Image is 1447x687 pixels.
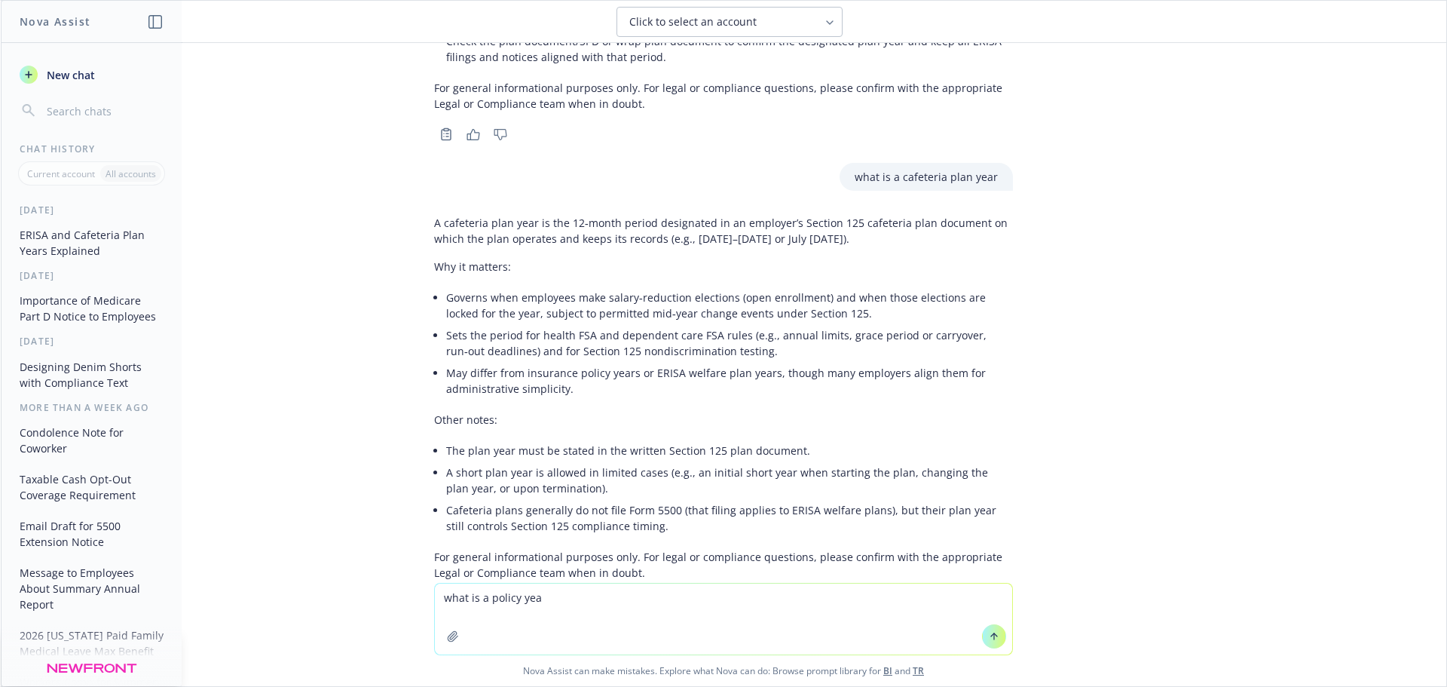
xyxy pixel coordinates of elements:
[855,169,998,185] p: what is a cafeteria plan year
[14,354,170,395] button: Designing Denim Shorts with Compliance Text
[20,14,90,29] h1: Nova Assist
[439,127,453,141] svg: Copy to clipboard
[2,335,182,348] div: [DATE]
[446,287,1013,324] li: Governs when employees make salary‑reduction elections (open enrollment) and when those elections...
[446,462,1013,499] li: A short plan year is allowed in limited cases (e.g., an initial short year when starting the plan...
[434,412,1013,428] p: Other notes:
[446,324,1013,362] li: Sets the period for health FSA and dependent care FSA rules (e.g., annual limits, grace period or...
[27,167,95,180] p: Current account
[446,30,1013,68] li: Check the plan document/SPD or wrap plan document to confirm the designated plan year and keep al...
[446,440,1013,462] li: The plan year must be stated in the written Section 125 plan document.
[14,467,170,508] button: Taxable Cash Opt-Out Coverage Requirement
[434,80,1013,112] p: For general informational purposes only. For legal or compliance questions, please confirm with t...
[106,167,156,180] p: All accounts
[434,549,1013,581] p: For general informational purposes only. For legal or compliance questions, please confirm with t...
[435,584,1012,655] textarea: what is a policy ye
[44,67,95,83] span: New chat
[629,14,757,29] span: Click to select an account
[616,7,843,37] button: Click to select an account
[488,124,512,145] button: Thumbs down
[2,269,182,282] div: [DATE]
[7,655,1440,686] span: Nova Assist can make mistakes. Explore what Nova can do: Browse prompt library for and
[14,420,170,461] button: Condolence Note for Coworker
[2,401,182,414] div: More than a week ago
[883,664,892,677] a: BI
[446,499,1013,537] li: Cafeteria plans generally do not file Form 5500 (that filing applies to ERISA welfare plans), but...
[14,288,170,329] button: Importance of Medicare Part D Notice to Employees
[446,362,1013,400] li: May differ from insurance policy years or ERISA welfare plan years, though many employers align t...
[14,623,170,664] button: 2026 [US_STATE] Paid Family Medical Leave Max Benefit
[434,215,1013,247] p: A cafeteria plan year is the 12‑month period designated in an employer’s Section 125 cafeteria pl...
[14,560,170,617] button: Message to Employees About Summary Annual Report
[2,143,182,155] div: Chat History
[14,61,170,88] button: New chat
[434,259,1013,274] p: Why it matters:
[14,222,170,263] button: ERISA and Cafeteria Plan Years Explained
[913,664,924,677] a: TR
[44,100,164,121] input: Search chats
[14,514,170,554] button: Email Draft for 5500 Extension Notice
[2,204,182,216] div: [DATE]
